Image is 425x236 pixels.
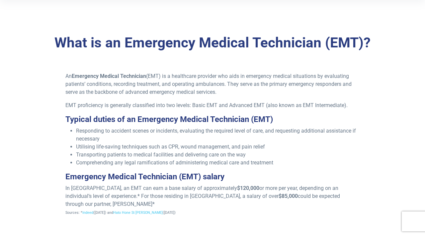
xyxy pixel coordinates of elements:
[65,184,360,216] p: In [GEOGRAPHIC_DATA], an EMT can earn a base salary of approximately or more per year, depending ...
[76,159,360,167] li: Comprehending any legal ramifications of administering medical care and treatment
[65,115,360,124] h3: Typical duties of an Emergency Medical Technician (EMT)
[65,210,176,215] span: Sources: * ([DATE]) and ([DATE])
[76,127,360,143] li: Responding to accident scenes or incidents, evaluating the required level of care, and requesting...
[65,101,360,109] p: EMT proficiency is generally classified into two levels: Basic EMT and Advanced EMT (also known a...
[35,34,390,51] h3: What is an Emergency Medical Technician (EMT)?
[237,185,259,191] strong: $120,000
[76,151,360,159] li: Transporting patients to medical facilities and delivering care on the way
[76,143,360,151] li: Utilising life-saving techniques such as CPR, wound management, and pain relief
[279,193,298,199] strong: $85,000
[82,210,93,215] a: Indeed
[113,210,163,215] a: Hato Hone St [PERSON_NAME]
[72,73,146,79] strong: Emergency Medical Technician
[65,72,360,96] p: An (EMT) is a healthcare provider who aids in emergency medical situations by evaluating patients...
[65,172,360,182] h3: Emergency Medical Technician (EMT) salary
